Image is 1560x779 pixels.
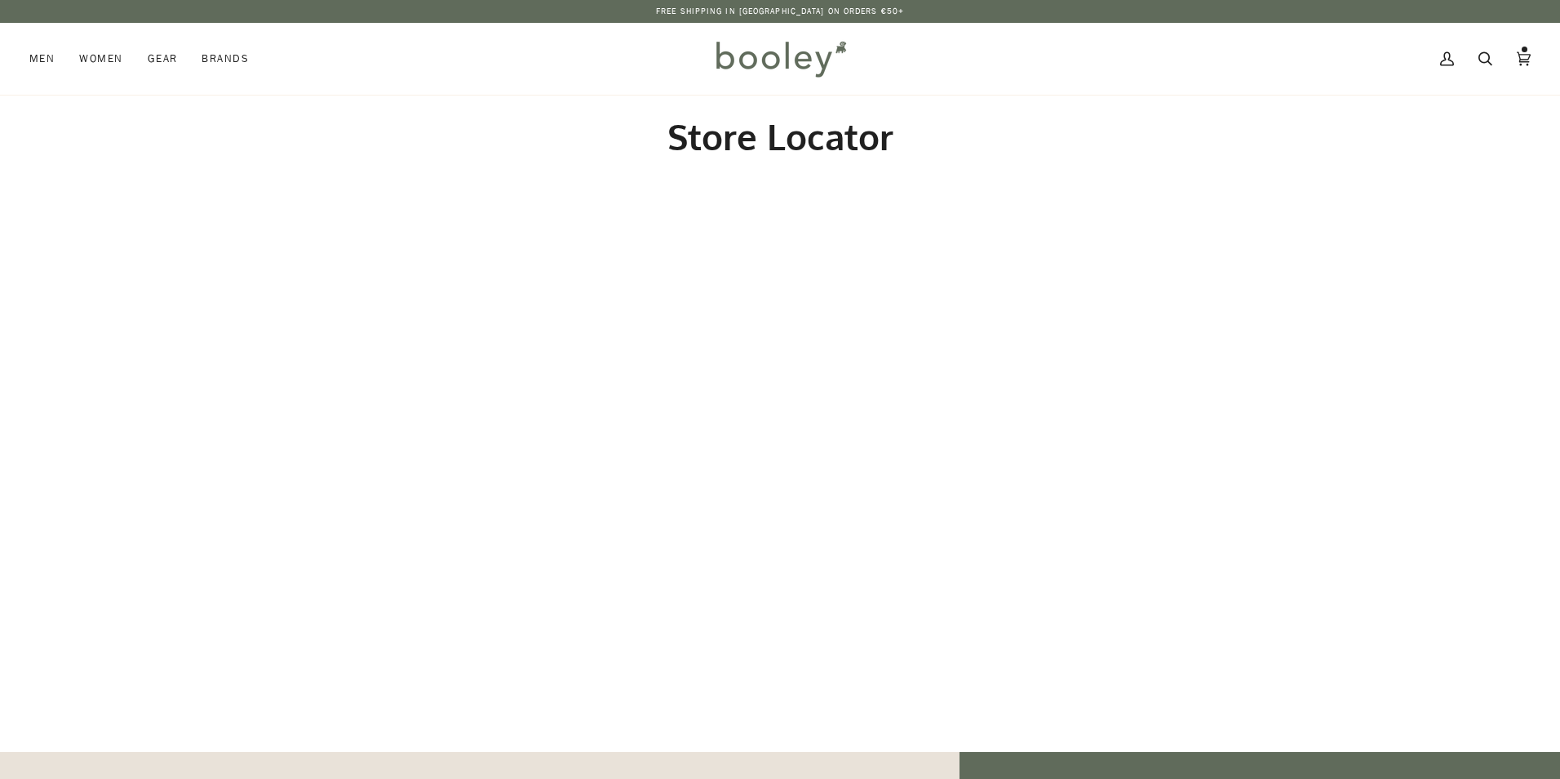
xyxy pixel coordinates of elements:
a: Men [29,23,67,95]
a: Gear [135,23,190,95]
a: Women [67,23,135,95]
span: Gear [148,51,178,67]
span: Brands [202,51,249,67]
span: Women [79,51,122,67]
a: Brands [189,23,261,95]
h2: Store Locator [218,114,1342,159]
p: Free Shipping in [GEOGRAPHIC_DATA] on Orders €50+ [656,5,904,18]
span: Men [29,51,55,67]
img: Booley [709,35,852,82]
